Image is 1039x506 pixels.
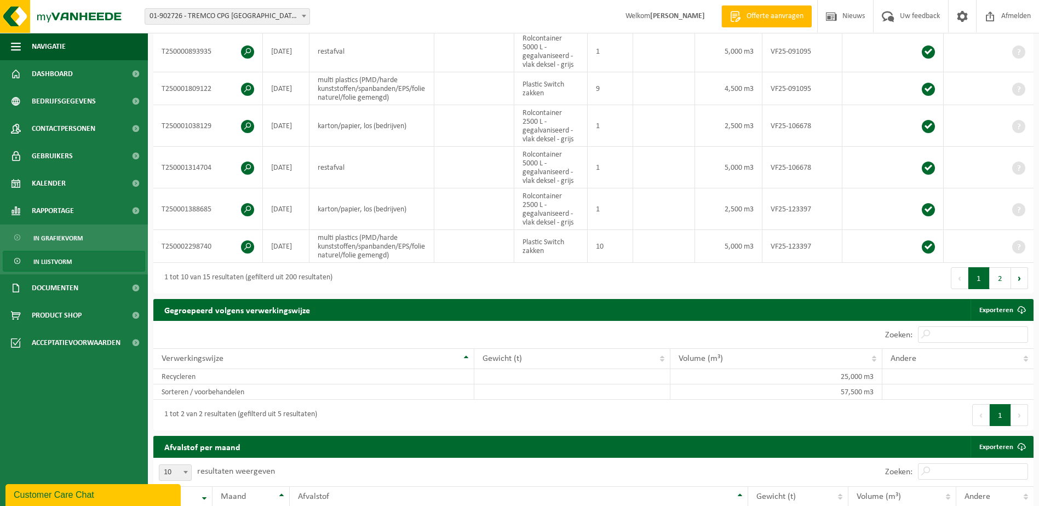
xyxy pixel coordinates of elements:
[309,147,434,188] td: restafval
[153,369,474,384] td: Recycleren
[891,354,916,363] span: Andere
[309,31,434,72] td: restafval
[33,228,83,249] span: In grafiekvorm
[744,11,806,22] span: Offerte aanvragen
[263,147,309,188] td: [DATE]
[972,404,990,426] button: Previous
[721,5,812,27] a: Offerte aanvragen
[32,170,66,197] span: Kalender
[153,384,474,400] td: Sorteren / voorbehandelen
[32,60,73,88] span: Dashboard
[263,72,309,105] td: [DATE]
[197,467,275,476] label: resultaten weergeven
[153,31,263,72] td: T250000893935
[857,492,901,501] span: Volume (m³)
[153,299,321,320] h2: Gegroepeerd volgens verwerkingswijze
[588,230,633,263] td: 10
[32,302,82,329] span: Product Shop
[159,465,191,480] span: 10
[153,147,263,188] td: T250001314704
[145,9,309,24] span: 01-902726 - TREMCO CPG BELGIUM NV - TIELT
[990,404,1011,426] button: 1
[885,468,912,476] label: Zoeken:
[32,329,120,357] span: Acceptatievoorwaarden
[762,105,842,147] td: VF25-106678
[159,268,332,288] div: 1 tot 10 van 15 resultaten (gefilterd uit 200 resultaten)
[153,105,263,147] td: T250001038129
[221,492,246,501] span: Maand
[514,72,588,105] td: Plastic Switch zakken
[32,142,73,170] span: Gebruikers
[762,31,842,72] td: VF25-091095
[145,8,310,25] span: 01-902726 - TREMCO CPG BELGIUM NV - TIELT
[670,384,882,400] td: 57,500 m3
[159,464,192,481] span: 10
[153,436,251,457] h2: Afvalstof per maand
[971,436,1032,458] a: Exporteren
[695,188,762,230] td: 2,500 m3
[695,230,762,263] td: 5,000 m3
[762,230,842,263] td: VF25-123397
[309,230,434,263] td: multi plastics (PMD/harde kunststoffen/spanbanden/EPS/folie naturel/folie gemengd)
[1011,404,1028,426] button: Next
[483,354,522,363] span: Gewicht (t)
[695,147,762,188] td: 5,000 m3
[263,105,309,147] td: [DATE]
[153,230,263,263] td: T250002298740
[153,72,263,105] td: T250001809122
[965,492,990,501] span: Andere
[588,72,633,105] td: 9
[1011,267,1028,289] button: Next
[588,188,633,230] td: 1
[32,274,78,302] span: Documenten
[588,31,633,72] td: 1
[695,31,762,72] td: 5,000 m3
[32,197,74,225] span: Rapportage
[762,72,842,105] td: VF25-091095
[695,105,762,147] td: 2,500 m3
[514,188,588,230] td: Rolcontainer 2500 L - gegalvaniseerd - vlak deksel - grijs
[588,147,633,188] td: 1
[263,230,309,263] td: [DATE]
[32,33,66,60] span: Navigatie
[670,369,882,384] td: 25,000 m3
[990,267,1011,289] button: 2
[33,251,72,272] span: In lijstvorm
[679,354,723,363] span: Volume (m³)
[762,188,842,230] td: VF25-123397
[3,227,145,248] a: In grafiekvorm
[762,147,842,188] td: VF25-106678
[3,251,145,272] a: In lijstvorm
[756,492,796,501] span: Gewicht (t)
[263,31,309,72] td: [DATE]
[32,115,95,142] span: Contactpersonen
[695,72,762,105] td: 4,500 m3
[514,105,588,147] td: Rolcontainer 2500 L - gegalvaniseerd - vlak deksel - grijs
[951,267,968,289] button: Previous
[298,492,329,501] span: Afvalstof
[588,105,633,147] td: 1
[514,230,588,263] td: Plastic Switch zakken
[968,267,990,289] button: 1
[153,188,263,230] td: T250001388685
[971,299,1032,321] a: Exporteren
[885,331,912,340] label: Zoeken:
[159,405,317,425] div: 1 tot 2 van 2 resultaten (gefilterd uit 5 resultaten)
[32,88,96,115] span: Bedrijfsgegevens
[650,12,705,20] strong: [PERSON_NAME]
[5,482,183,506] iframe: chat widget
[309,188,434,230] td: karton/papier, los (bedrijven)
[309,72,434,105] td: multi plastics (PMD/harde kunststoffen/spanbanden/EPS/folie naturel/folie gemengd)
[514,31,588,72] td: Rolcontainer 5000 L - gegalvaniseerd - vlak deksel - grijs
[309,105,434,147] td: karton/papier, los (bedrijven)
[162,354,223,363] span: Verwerkingswijze
[514,147,588,188] td: Rolcontainer 5000 L - gegalvaniseerd - vlak deksel - grijs
[263,188,309,230] td: [DATE]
